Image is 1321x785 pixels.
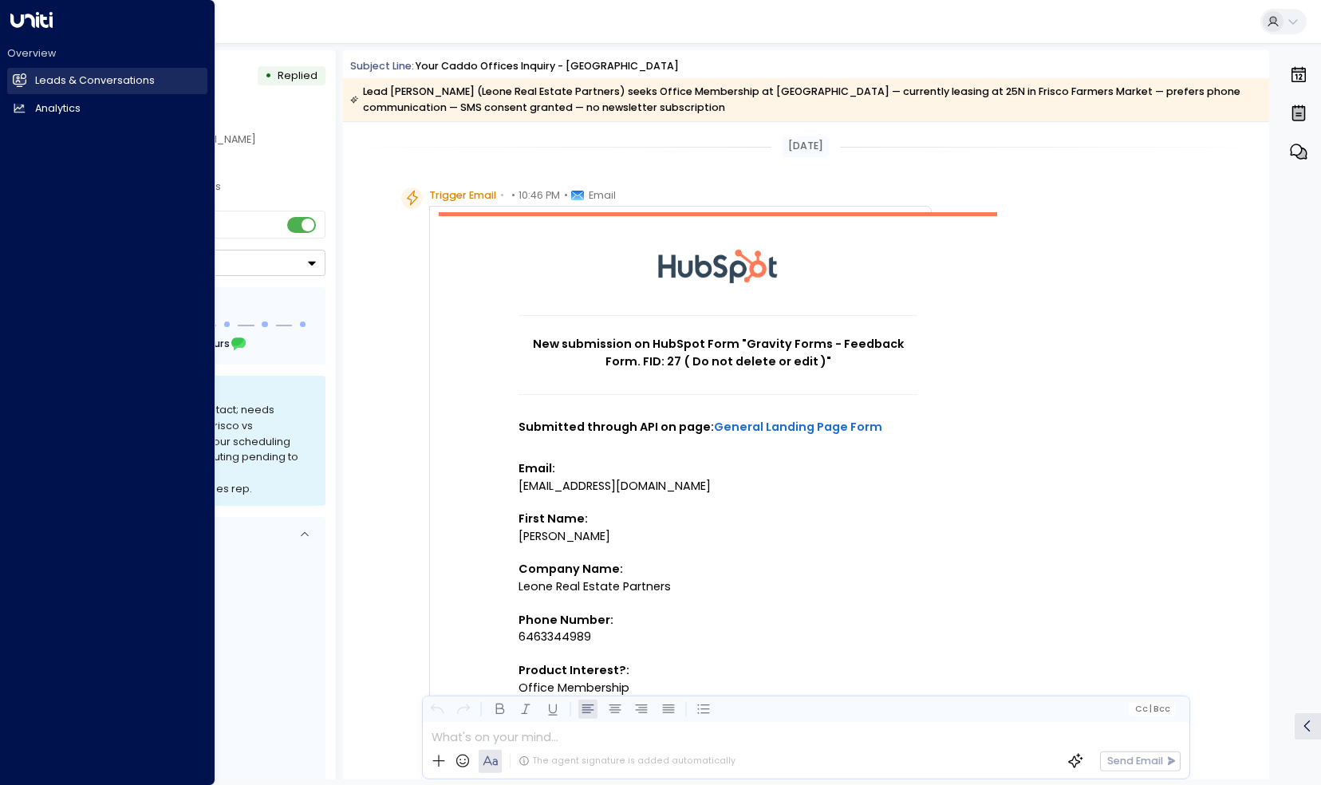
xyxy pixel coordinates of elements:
[500,187,504,203] span: •
[519,478,917,495] div: [EMAIL_ADDRESS][DOMAIN_NAME]
[265,63,272,89] div: •
[658,216,778,315] img: HubSpot
[427,700,447,720] button: Undo
[519,511,588,527] strong: First Name:
[1129,702,1176,716] button: Cc|Bcc
[519,629,917,646] div: 6463344989
[416,59,679,74] div: Your Caddo Offices Inquiry - [GEOGRAPHIC_DATA]
[429,187,496,203] span: Trigger Email
[564,187,568,203] span: •
[1149,704,1152,714] span: |
[519,561,623,577] strong: Company Name:
[35,101,81,116] h2: Analytics
[783,136,829,157] div: [DATE]
[714,419,882,436] a: General Landing Page Form
[519,460,555,476] strong: Email:
[519,419,882,435] strong: Submitted through API on page:
[7,96,207,122] a: Analytics
[519,612,613,628] strong: Phone Number:
[519,662,629,678] strong: Product Interest?:
[350,59,414,73] span: Subject Line:
[7,68,207,94] a: Leads & Conversations
[519,528,917,546] div: [PERSON_NAME]
[519,187,560,203] span: 10:46 PM
[350,84,1260,116] div: Lead [PERSON_NAME] (Leone Real Estate Partners) seeks Office Membership at [GEOGRAPHIC_DATA] — cu...
[511,187,515,203] span: •
[519,755,735,767] div: The agent signature is added automatically
[7,46,207,61] h2: Overview
[454,700,474,720] button: Redo
[519,680,917,697] div: Office Membership
[519,578,917,596] div: Leone Real Estate Partners
[35,73,155,89] h2: Leads & Conversations
[1134,704,1170,714] span: Cc Bcc
[589,187,616,203] span: Email
[278,69,317,82] span: Replied
[519,336,917,370] h1: New submission on HubSpot Form "Gravity Forms - Feedback Form. FID: 27 ( Do not delete or edit )"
